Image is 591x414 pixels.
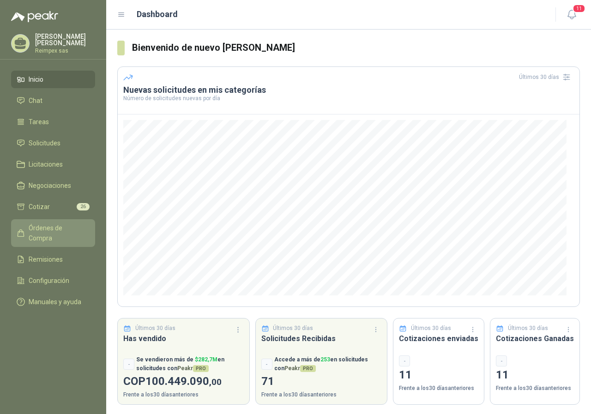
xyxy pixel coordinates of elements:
[123,390,244,399] p: Frente a los 30 días anteriores
[132,41,580,55] h3: Bienvenido de nuevo [PERSON_NAME]
[399,333,478,344] h3: Cotizaciones enviadas
[11,156,95,173] a: Licitaciones
[261,359,272,370] div: -
[29,223,86,243] span: Órdenes de Compra
[123,96,574,101] p: Número de solicitudes nuevas por día
[29,74,43,84] span: Inicio
[519,70,574,84] div: Últimos 30 días
[177,365,209,372] span: Peakr
[11,219,95,247] a: Órdenes de Compra
[300,365,316,372] span: PRO
[136,355,244,373] p: Se vendieron más de en solicitudes con
[145,375,222,388] span: 100.449.090
[77,203,90,210] span: 26
[29,159,63,169] span: Licitaciones
[35,33,95,46] p: [PERSON_NAME] [PERSON_NAME]
[195,356,217,363] span: $ 282,7M
[29,96,42,106] span: Chat
[11,293,95,311] a: Manuales y ayuda
[273,324,313,333] p: Últimos 30 días
[29,297,81,307] span: Manuales y ayuda
[274,355,382,373] p: Accede a más de en solicitudes con
[29,254,63,264] span: Remisiones
[508,324,548,333] p: Últimos 30 días
[11,11,58,22] img: Logo peakr
[573,4,585,13] span: 11
[496,355,507,366] div: -
[123,84,574,96] h3: Nuevas solicitudes en mis categorías
[193,365,209,372] span: PRO
[11,92,95,109] a: Chat
[261,333,382,344] h3: Solicitudes Recibidas
[11,251,95,268] a: Remisiones
[135,324,175,333] p: Últimos 30 días
[11,71,95,88] a: Inicio
[11,134,95,152] a: Solicitudes
[123,373,244,390] p: COP
[496,333,574,344] h3: Cotizaciones Ganadas
[399,384,478,393] p: Frente a los 30 días anteriores
[563,6,580,23] button: 11
[284,365,316,372] span: Peakr
[123,333,244,344] h3: Has vendido
[496,366,574,384] p: 11
[496,384,574,393] p: Frente a los 30 días anteriores
[35,48,95,54] p: Reimpex sas
[320,356,330,363] span: 253
[11,198,95,216] a: Cotizar26
[399,355,410,366] div: -
[11,113,95,131] a: Tareas
[261,390,382,399] p: Frente a los 30 días anteriores
[29,180,71,191] span: Negociaciones
[209,377,222,387] span: ,00
[261,373,382,390] p: 71
[29,138,60,148] span: Solicitudes
[137,8,178,21] h1: Dashboard
[29,117,49,127] span: Tareas
[11,177,95,194] a: Negociaciones
[29,202,50,212] span: Cotizar
[123,359,134,370] div: -
[411,324,451,333] p: Últimos 30 días
[11,272,95,289] a: Configuración
[399,366,478,384] p: 11
[29,276,69,286] span: Configuración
